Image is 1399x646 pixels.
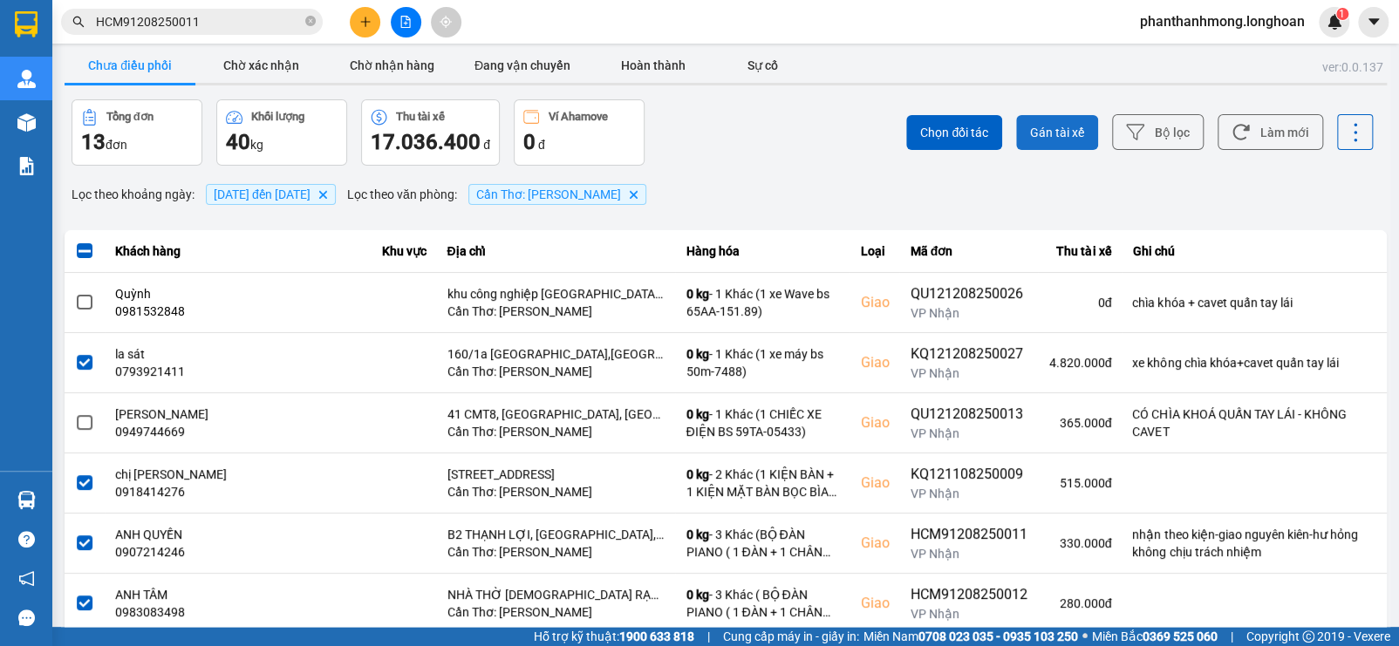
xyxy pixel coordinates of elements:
span: Chọn đối tác [920,124,988,141]
button: Chờ xác nhận [195,48,326,83]
div: đơn [81,128,193,156]
span: 0 kg [686,347,708,361]
div: Cần Thơ: [PERSON_NAME] [447,363,665,380]
button: caret-down [1358,7,1389,37]
div: [PERSON_NAME] [115,405,361,423]
div: VP Nhận [910,605,1027,622]
div: khu công nghiệp [GEOGRAPHIC_DATA], [GEOGRAPHIC_DATA], [GEOGRAPHIC_DATA] [447,285,665,303]
div: HCM91208250012 [910,584,1027,605]
button: Sự cố [719,48,806,83]
div: Cần Thơ: [PERSON_NAME] [447,423,665,440]
div: HCM91208250011 [910,524,1027,545]
strong: 1900 633 818 [619,629,694,643]
div: Thu tài xế [396,111,445,123]
th: Hàng hóa [675,230,850,273]
span: Miền Nam [863,627,1078,646]
div: 280.000 đ [1048,595,1111,612]
div: chị [PERSON_NAME] [115,466,361,483]
span: 17.036.400 [371,130,481,154]
div: KQ121208250027 [910,343,1027,364]
div: QU121208250026 [910,283,1027,304]
div: 41 CMT8, [GEOGRAPHIC_DATA], [GEOGRAPHIC_DATA], [GEOGRAPHIC_DATA] [447,405,665,423]
img: warehouse-icon [17,491,36,509]
div: VP Nhận [910,545,1027,562]
div: 0918414276 [115,483,361,500]
span: Cần Thơ: Kho Ninh Kiều [476,187,621,201]
th: Loại [850,230,899,273]
span: Lọc theo văn phòng : [347,185,457,204]
div: - 1 Khác (1 xe Wave bs 65AA-151.89) [686,285,839,320]
div: [STREET_ADDRESS] [447,466,665,483]
div: 160/1a [GEOGRAPHIC_DATA],[GEOGRAPHIC_DATA] [447,345,665,363]
div: Giao [860,292,889,313]
strong: 0708 023 035 - 0935 103 250 [918,629,1078,643]
span: close-circle [305,14,316,31]
div: 0949744669 [115,423,361,440]
div: kg [226,128,338,156]
span: 01/08/2025 đến 13/08/2025, close by backspace [206,184,336,205]
svg: Delete [317,189,328,200]
span: 0 kg [686,407,708,421]
div: Cần Thơ: [PERSON_NAME] [447,603,665,621]
div: ANH TÂM [115,586,361,603]
div: 0983083498 [115,603,361,621]
span: 40 [226,130,250,154]
div: 0793921411 [115,363,361,380]
span: 01/08/2025 đến 13/08/2025 [214,187,311,201]
button: Hoàn thành [588,48,719,83]
img: logo-vxr [15,11,38,37]
th: Khu vực [371,230,436,273]
div: đ [371,128,490,156]
sup: 1 [1336,8,1348,20]
span: Cung cấp máy in - giấy in: [723,627,859,646]
th: Khách hàng [105,230,372,273]
button: Ví Ahamove0 đ [514,99,645,166]
button: Gán tài xế [1016,115,1098,150]
div: 0 đ [1048,294,1111,311]
div: VP Nhận [910,364,1027,382]
div: KQ121108250009 [910,464,1027,485]
span: Hỗ trợ kỹ thuật: [534,627,694,646]
button: plus [350,7,380,37]
img: warehouse-icon [17,113,36,132]
button: file-add [391,7,421,37]
button: Tổng đơn13đơn [72,99,202,166]
div: ANH QUYỀN [115,526,361,543]
span: 0 kg [686,588,708,602]
span: phanthanhmong.longhoan [1126,10,1319,32]
div: Ví Ahamove [548,111,607,123]
div: 330.000 đ [1048,534,1111,552]
div: - 3 Khác (BỘ ĐÀN PIANO ( 1 ĐÀN + 1 CHÂN BÀN + 1 GHẾ ) BỌC PE ) [686,526,839,561]
div: 0907214246 [115,543,361,561]
div: Giao [860,593,889,614]
span: | [1231,627,1233,646]
button: Chưa điều phối [65,48,195,83]
span: 0 kg [686,287,708,301]
span: file-add [399,16,412,28]
span: Lọc theo khoảng ngày : [72,185,194,204]
div: 365.000 đ [1048,414,1111,432]
span: message [18,609,35,626]
div: Quỳnh [115,285,361,303]
span: Miền Bắc [1092,627,1218,646]
div: 4.820.000 đ [1048,354,1111,371]
span: 13 [81,130,106,154]
span: plus [359,16,372,28]
div: VP Nhận [910,304,1027,322]
button: Bộ lọc [1112,114,1204,150]
span: 0 [523,130,536,154]
span: ⚪️ [1082,633,1088,640]
th: Địa chỉ [436,230,675,273]
img: icon-new-feature [1327,14,1342,30]
span: 0 kg [686,467,708,481]
button: Khối lượng40kg [216,99,347,166]
button: Đang vận chuyển [457,48,588,83]
button: Chọn đối tác [906,115,1002,150]
svg: Delete [628,189,638,200]
button: aim [431,7,461,37]
span: | [707,627,710,646]
div: 0981532848 [115,303,361,320]
div: - 3 Khác ( BỘ ĐÀN PIANO ( 1 ĐÀN + 1 CHÂN BÀN + 1 GHẾ ) BỌC PE ) [686,586,839,621]
div: B2 THẠNH LỢI, [GEOGRAPHIC_DATA], [GEOGRAPHIC_DATA] [447,526,665,543]
div: CÓ CHÌA KHOÁ QUẤN TAY LÁI - KHÔNG CAVET [1132,405,1376,440]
